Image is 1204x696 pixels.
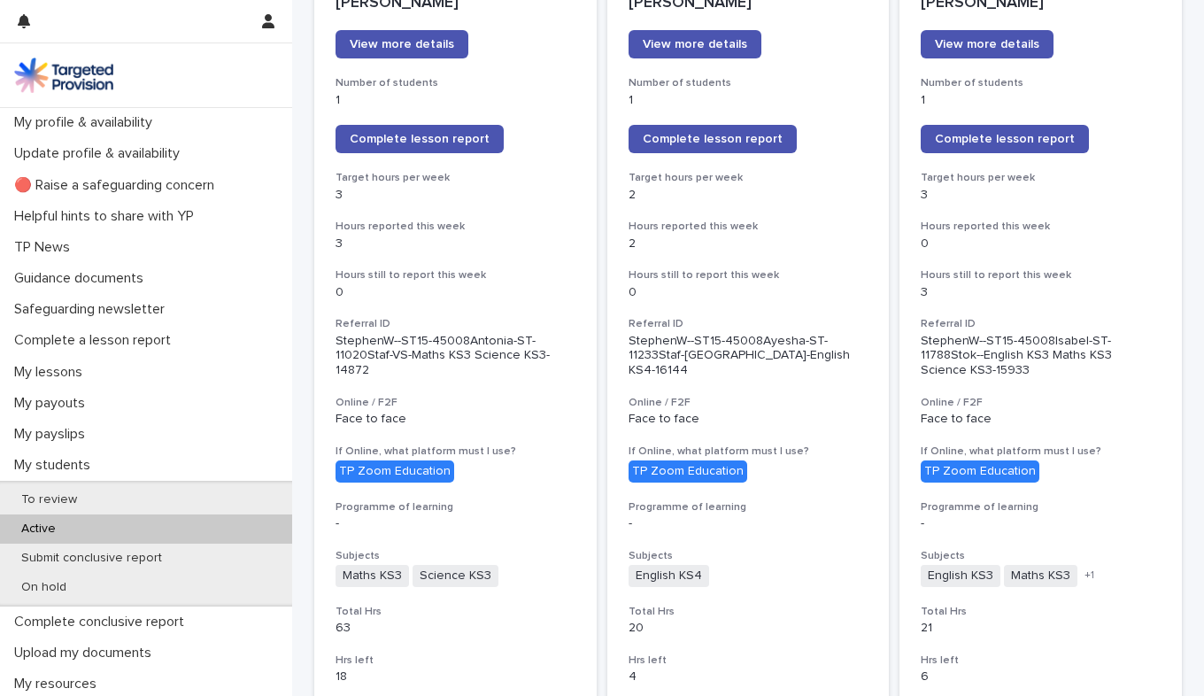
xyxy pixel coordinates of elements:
[336,516,575,531] p: -
[921,500,1161,514] h3: Programme of learning
[629,268,868,282] h3: Hours still to report this week
[336,445,575,459] h3: If Online, what platform must I use?
[629,171,868,185] h3: Target hours per week
[629,500,868,514] h3: Programme of learning
[921,396,1161,410] h3: Online / F2F
[921,30,1053,58] a: View more details
[629,334,868,378] p: StephenW--ST15-45008Ayesha-ST-11233Staf-[GEOGRAPHIC_DATA]-English KS4-16144
[336,500,575,514] h3: Programme of learning
[7,332,185,349] p: Complete a lesson report
[629,445,868,459] h3: If Online, what platform must I use?
[7,395,99,412] p: My payouts
[336,549,575,563] h3: Subjects
[921,445,1161,459] h3: If Online, what platform must I use?
[921,93,1161,108] p: 1
[336,334,575,378] p: StephenW--ST15-45008Antonia-ST-11020Staf-VS-Maths KS3 Science KS3-14872
[921,236,1161,251] p: 0
[336,317,575,331] h3: Referral ID
[7,551,176,566] p: Submit conclusive report
[7,114,166,131] p: My profile & availability
[7,492,91,507] p: To review
[350,38,454,50] span: View more details
[629,621,868,636] p: 20
[7,364,96,381] p: My lessons
[7,145,194,162] p: Update profile & availability
[921,285,1161,300] p: 3
[350,133,490,145] span: Complete lesson report
[7,614,198,630] p: Complete conclusive report
[336,188,575,203] p: 3
[629,669,868,684] p: 4
[921,460,1039,483] div: TP Zoom Education
[7,270,158,287] p: Guidance documents
[336,268,575,282] h3: Hours still to report this week
[935,133,1075,145] span: Complete lesson report
[629,220,868,234] h3: Hours reported this week
[629,396,868,410] h3: Online / F2F
[629,412,868,427] p: Face to face
[1004,565,1077,587] span: Maths KS3
[336,171,575,185] h3: Target hours per week
[336,396,575,410] h3: Online / F2F
[7,676,111,692] p: My resources
[336,236,575,251] p: 3
[7,301,179,318] p: Safeguarding newsletter
[7,522,70,537] p: Active
[921,549,1161,563] h3: Subjects
[921,669,1161,684] p: 6
[629,188,868,203] p: 2
[921,268,1161,282] h3: Hours still to report this week
[7,645,166,661] p: Upload my documents
[629,285,868,300] p: 0
[336,220,575,234] h3: Hours reported this week
[336,125,504,153] a: Complete lesson report
[336,76,575,90] h3: Number of students
[7,208,208,225] p: Helpful hints to share with YP
[7,426,99,443] p: My payslips
[336,565,409,587] span: Maths KS3
[921,220,1161,234] h3: Hours reported this week
[7,457,104,474] p: My students
[336,653,575,668] h3: Hrs left
[935,38,1039,50] span: View more details
[336,669,575,684] p: 18
[643,133,783,145] span: Complete lesson report
[336,30,468,58] a: View more details
[7,239,84,256] p: TP News
[921,412,1161,427] p: Face to face
[336,285,575,300] p: 0
[921,565,1000,587] span: English KS3
[921,125,1089,153] a: Complete lesson report
[629,549,868,563] h3: Subjects
[921,334,1161,378] p: StephenW--ST15-45008Isabel-ST-11788Stok--English KS3 Maths KS3 Science KS3-15933
[336,93,575,108] p: 1
[921,76,1161,90] h3: Number of students
[629,460,747,483] div: TP Zoom Education
[921,516,1161,531] p: -
[921,188,1161,203] p: 3
[413,565,498,587] span: Science KS3
[921,171,1161,185] h3: Target hours per week
[921,653,1161,668] h3: Hrs left
[7,177,228,194] p: 🔴 Raise a safeguarding concern
[336,605,575,619] h3: Total Hrs
[921,317,1161,331] h3: Referral ID
[629,125,797,153] a: Complete lesson report
[336,621,575,636] p: 63
[629,30,761,58] a: View more details
[336,460,454,483] div: TP Zoom Education
[629,93,868,108] p: 1
[629,317,868,331] h3: Referral ID
[14,58,113,93] img: M5nRWzHhSzIhMunXDL62
[921,605,1161,619] h3: Total Hrs
[629,516,868,531] p: -
[643,38,747,50] span: View more details
[921,621,1161,636] p: 21
[629,565,709,587] span: English KS4
[1084,570,1094,581] span: + 1
[7,580,81,595] p: On hold
[629,76,868,90] h3: Number of students
[629,653,868,668] h3: Hrs left
[629,236,868,251] p: 2
[629,605,868,619] h3: Total Hrs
